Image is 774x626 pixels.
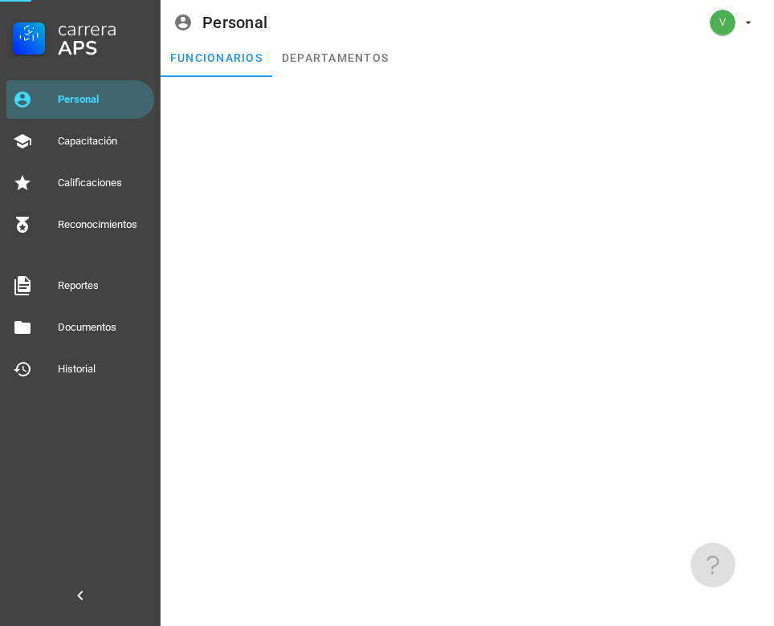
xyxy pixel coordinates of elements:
[6,205,154,244] a: Reconocimientos
[6,266,154,305] a: Reportes
[58,321,148,334] div: Documentos
[6,122,154,161] a: Capacitación
[699,8,761,37] button: avatar
[58,93,148,106] div: Personal
[58,218,148,231] div: Reconocimientos
[6,164,154,202] a: Calificaciones
[58,279,148,292] div: Reportes
[6,308,154,347] a: Documentos
[6,80,154,119] a: Personal
[58,135,148,148] div: Capacitación
[272,39,398,77] a: departamentos
[6,350,154,388] a: Historial
[202,14,267,31] div: Personal
[710,10,735,35] div: avatar
[58,363,148,376] div: Historial
[58,39,148,58] div: APS
[58,177,148,189] div: Calificaciones
[161,39,272,77] a: funcionarios
[58,19,148,39] div: Carrera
